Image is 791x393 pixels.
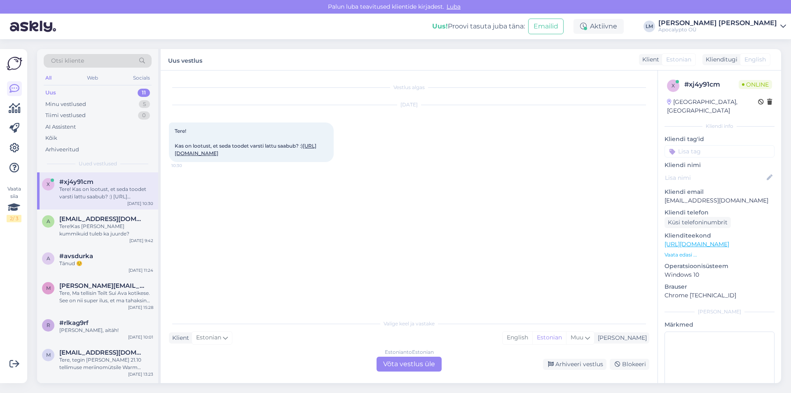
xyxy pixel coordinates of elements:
[665,271,775,279] p: Windows 10
[168,54,202,65] label: Uus vestlus
[702,55,737,64] div: Klienditugi
[665,251,775,259] p: Vaata edasi ...
[665,308,775,315] div: [PERSON_NAME]
[138,111,150,120] div: 0
[85,73,100,83] div: Web
[571,334,583,341] span: Muu
[128,371,153,377] div: [DATE] 13:23
[59,186,153,200] div: Tere! Kas on lootust, et seda toodet varsti lattu saabub? :) [URL][DOMAIN_NAME]
[47,181,50,187] span: x
[196,333,221,342] span: Estonian
[128,304,153,311] div: [DATE] 15:28
[45,123,76,131] div: AI Assistent
[7,185,21,222] div: Vaata siia
[59,282,145,289] span: margit.valdmann@gmail.com
[169,320,649,327] div: Valige keel ja vastake
[667,98,758,115] div: [GEOGRAPHIC_DATA], [GEOGRAPHIC_DATA]
[503,332,532,344] div: English
[665,240,729,248] a: [URL][DOMAIN_NAME]
[47,218,50,224] span: a
[59,178,94,186] span: #xj4y91cm
[665,320,775,329] p: Märkmed
[594,334,647,342] div: [PERSON_NAME]
[665,173,765,182] input: Lisa nimi
[665,188,775,196] p: Kliendi email
[51,56,84,65] span: Otsi kliente
[59,223,153,238] div: Tere!Kas [PERSON_NAME] kummikuid tuleb ka juurde?
[128,334,153,340] div: [DATE] 10:01
[169,101,649,108] div: [DATE]
[46,352,51,358] span: m
[532,332,566,344] div: Estonian
[665,231,775,240] p: Klienditeekond
[59,215,145,223] span: annika.pajupuu@gmail.com
[139,100,150,108] div: 5
[665,161,775,169] p: Kliendi nimi
[45,100,86,108] div: Minu vestlused
[59,289,153,304] div: Tere, Ma tellisin Teilt Sui Ava kotikese. See on nii super ilus, et ma tahaksin tellida ühe veel,...
[672,82,675,89] span: x
[744,55,766,64] span: English
[47,322,50,328] span: r
[665,291,775,300] p: Chrome [TECHNICAL_ID]
[432,22,448,30] b: Uus!
[45,111,86,120] div: Tiimi vestlused
[79,160,117,167] span: Uued vestlused
[665,282,775,291] p: Brauser
[7,215,21,222] div: 2 / 3
[639,55,659,64] div: Klient
[45,89,56,97] div: Uus
[59,327,153,334] div: [PERSON_NAME], aitäh!
[665,262,775,271] p: Operatsioonisüsteem
[169,334,189,342] div: Klient
[644,21,655,32] div: LM
[7,56,22,71] img: Askly Logo
[543,359,606,370] div: Arhiveeri vestlus
[658,20,786,33] a: [PERSON_NAME] [PERSON_NAME]Apocalypto OÜ
[739,80,772,89] span: Online
[377,357,442,372] div: Võta vestlus üle
[46,285,51,291] span: m
[45,134,57,142] div: Kõik
[169,84,649,91] div: Vestlus algas
[444,3,463,10] span: Luba
[59,356,153,371] div: Tere, tegin [PERSON_NAME] 21.10 tellimuse meriinomütsile Warm Taupe, kas saaksin selle ümber vahe...
[129,267,153,273] div: [DATE] 11:24
[610,359,649,370] div: Blokeeri
[131,73,152,83] div: Socials
[665,145,775,158] input: Lisa tag
[59,319,89,327] span: #rlkag9rf
[665,135,775,144] p: Kliendi tag'id
[385,348,434,356] div: Estonian to Estonian
[573,19,624,34] div: Aktiivne
[127,200,153,207] div: [DATE] 10:30
[665,217,731,228] div: Küsi telefoninumbrit
[432,21,525,31] div: Proovi tasuta juba täna:
[528,19,564,34] button: Emailid
[44,73,53,83] div: All
[129,238,153,244] div: [DATE] 9:42
[138,89,150,97] div: 11
[666,55,691,64] span: Estonian
[45,146,79,154] div: Arhiveeritud
[59,260,153,267] div: Tänud ☺️
[658,20,777,26] div: [PERSON_NAME] [PERSON_NAME]
[171,162,202,169] span: 10:30
[665,196,775,205] p: [EMAIL_ADDRESS][DOMAIN_NAME]
[665,122,775,130] div: Kliendi info
[665,208,775,217] p: Kliendi telefon
[658,26,777,33] div: Apocalypto OÜ
[59,349,145,356] span: marikatapasia@gmail.com
[59,252,93,260] span: #avsdurka
[47,255,50,261] span: a
[684,80,739,89] div: # xj4y91cm
[175,128,316,156] span: Tere! Kas on lootust, et seda toodet varsti lattu saabub? :)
